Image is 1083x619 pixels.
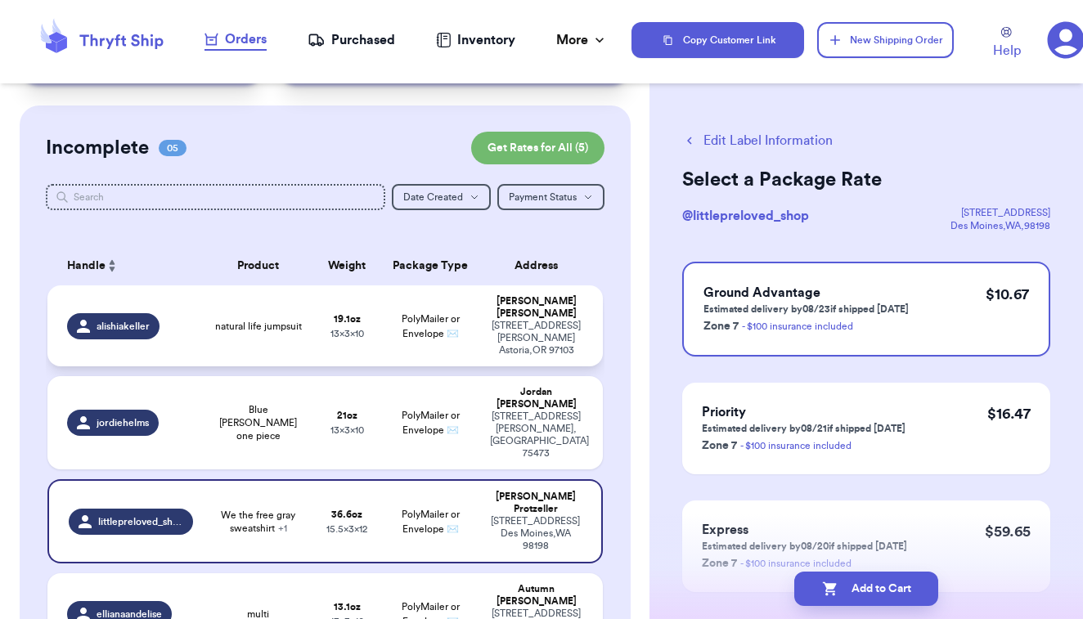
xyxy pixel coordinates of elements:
[703,321,739,332] span: Zone 7
[682,209,809,222] span: @ littlepreloved_shop
[490,410,582,460] div: [STREET_ADDRESS] [PERSON_NAME] , [GEOGRAPHIC_DATA] 75473
[480,246,602,285] th: Address
[46,184,385,210] input: Search
[682,131,833,150] button: Edit Label Information
[67,258,106,275] span: Handle
[402,509,460,534] span: PolyMailer or Envelope ✉️
[490,583,582,608] div: Autumn [PERSON_NAME]
[631,22,803,58] button: Copy Customer Link
[98,515,183,528] span: littlepreloved_shop
[436,30,515,50] a: Inventory
[403,192,463,202] span: Date Created
[402,314,460,339] span: PolyMailer or Envelope ✉️
[334,602,361,612] strong: 13.1 oz
[159,140,186,156] span: 05
[331,509,362,519] strong: 36.6 oz
[337,410,357,420] strong: 21 oz
[392,184,491,210] button: Date Created
[740,441,852,451] a: - $100 insurance included
[308,30,395,50] a: Purchased
[702,523,748,536] span: Express
[215,320,302,333] span: natural life jumpsuit
[330,329,364,339] span: 13 x 3 x 10
[326,524,367,534] span: 15.5 x 3 x 12
[204,29,267,49] div: Orders
[703,286,820,299] span: Ground Advantage
[213,403,304,442] span: Blue [PERSON_NAME] one piece
[993,41,1021,61] span: Help
[490,515,581,552] div: [STREET_ADDRESS] Des Moines , WA 98198
[213,509,304,535] span: We the free gray sweatshirt
[985,520,1031,543] p: $ 59.65
[490,386,582,410] div: Jordan [PERSON_NAME]
[702,422,905,435] p: Estimated delivery by 08/21 if shipped [DATE]
[702,540,907,553] p: Estimated delivery by 08/20 if shipped [DATE]
[703,303,909,316] p: Estimated delivery by 08/23 if shipped [DATE]
[402,410,460,435] span: PolyMailer or Envelope ✉️
[497,184,604,210] button: Payment Status
[993,27,1021,61] a: Help
[742,321,853,331] a: - $100 insurance included
[950,206,1050,219] div: [STREET_ADDRESS]
[106,256,119,276] button: Sort ascending
[490,320,582,357] div: [STREET_ADDRESS][PERSON_NAME] Astoria , OR 97103
[817,22,954,58] button: New Shipping Order
[509,192,577,202] span: Payment Status
[490,491,581,515] div: [PERSON_NAME] Protzeller
[204,29,267,51] a: Orders
[794,572,938,606] button: Add to Cart
[97,320,150,333] span: alishiakeller
[556,30,608,50] div: More
[987,402,1031,425] p: $ 16.47
[380,246,480,285] th: Package Type
[682,167,1050,193] h2: Select a Package Rate
[986,283,1029,306] p: $ 10.67
[702,406,746,419] span: Priority
[46,135,149,161] h2: Incomplete
[330,425,364,435] span: 13 x 3 x 10
[702,440,737,451] span: Zone 7
[203,246,314,285] th: Product
[490,295,582,320] div: [PERSON_NAME] [PERSON_NAME]
[334,314,361,324] strong: 19.1 oz
[702,558,737,569] span: Zone 7
[950,219,1050,232] div: Des Moines , WA , 98198
[314,246,380,285] th: Weight
[278,523,287,533] span: + 1
[471,132,604,164] button: Get Rates for All (5)
[97,416,149,429] span: jordiehelms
